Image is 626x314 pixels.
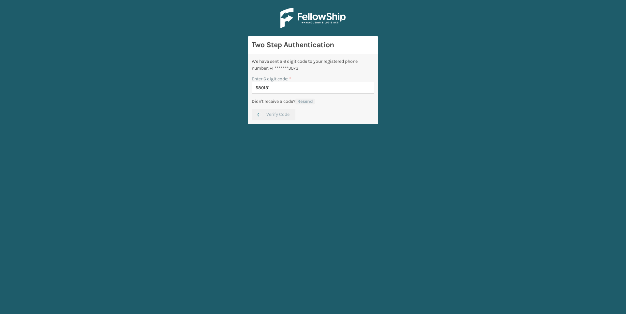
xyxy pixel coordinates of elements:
[295,99,315,104] button: Resend
[252,40,374,50] h3: Two Step Authentication
[252,109,295,120] button: Verify Code
[252,75,291,82] label: Enter 6 digit code:
[280,8,346,28] img: Logo
[252,98,295,105] p: Didn't receive a code?
[252,58,374,72] div: We have sent a 6 digit code to your registered phone number: +1 *******3073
